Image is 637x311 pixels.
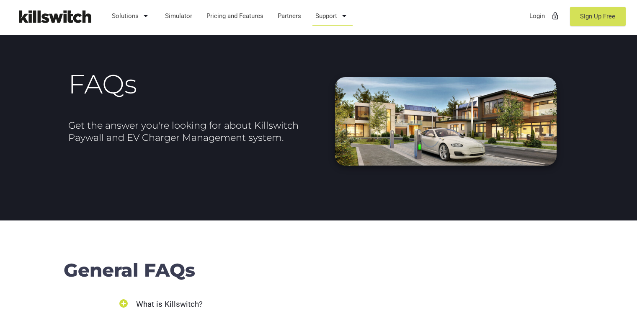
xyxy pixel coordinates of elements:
[108,5,155,27] a: Solutions
[551,6,560,26] i: lock_outline
[312,5,353,27] a: Support
[68,70,314,98] h1: FAQs
[117,298,130,310] i: add_circle
[274,5,305,27] a: Partners
[13,6,96,27] img: Killswitch
[339,6,349,26] i: arrow_drop_down
[161,5,196,27] a: Simulator
[68,119,314,143] h2: Get the answer you're looking for about Killswitch Paywall and EV Charger Management system.
[141,6,151,26] i: arrow_drop_down
[203,5,268,27] a: Pricing and Features
[526,5,564,27] a: Loginlock_outline
[335,77,556,166] img: EV Chargers in residential condo
[64,259,573,282] h3: General FAQs
[570,7,626,26] a: Sign Up Free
